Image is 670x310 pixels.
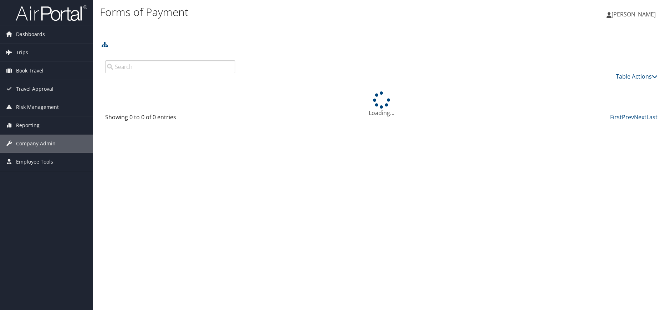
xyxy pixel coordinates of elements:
[100,5,475,20] h1: Forms of Payment
[612,10,656,18] span: [PERSON_NAME]
[607,4,663,25] a: [PERSON_NAME]
[634,113,646,121] a: Next
[616,72,658,80] a: Table Actions
[16,5,87,21] img: airportal-logo.png
[16,116,40,134] span: Reporting
[16,44,28,61] span: Trips
[16,153,53,171] span: Employee Tools
[16,135,56,152] span: Company Admin
[105,60,235,73] input: Search
[16,62,44,80] span: Book Travel
[100,91,663,117] div: Loading...
[16,98,59,116] span: Risk Management
[105,113,235,125] div: Showing 0 to 0 of 0 entries
[646,113,658,121] a: Last
[622,113,634,121] a: Prev
[16,80,53,98] span: Travel Approval
[16,25,45,43] span: Dashboards
[610,113,622,121] a: First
